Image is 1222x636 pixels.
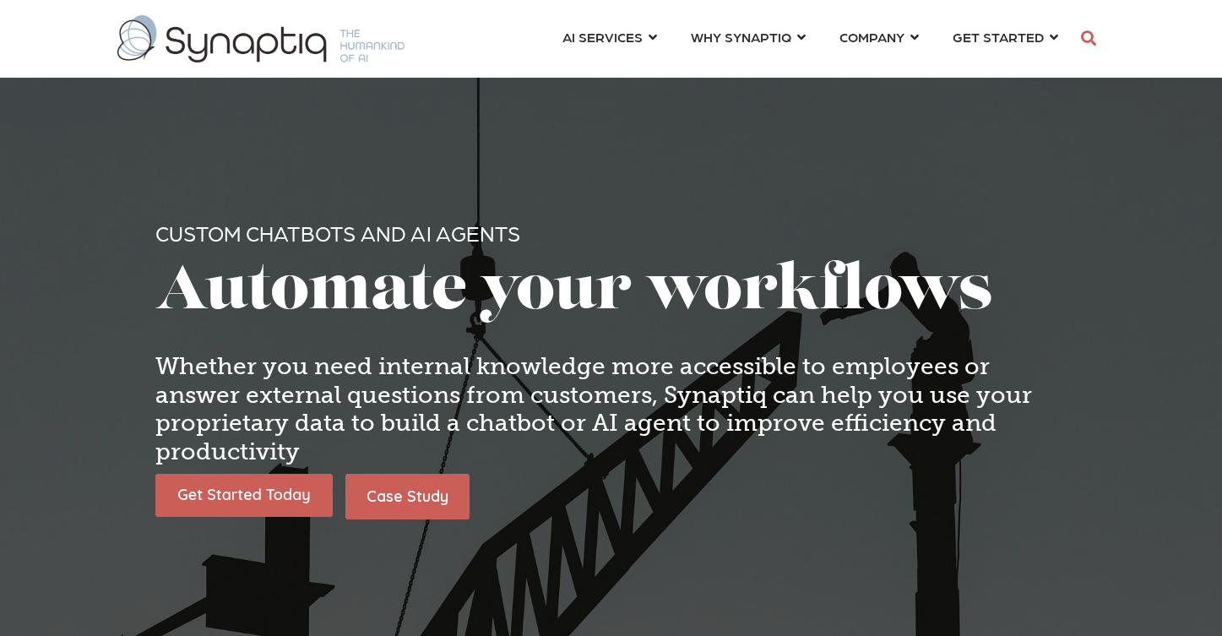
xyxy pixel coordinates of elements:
p: Custom chatbots and AI agents [155,220,1067,245]
h1: Automate your workflows [155,260,1067,327]
nav: menu [546,8,1075,69]
a: Case Study [345,474,470,519]
a: WHY SYNAPTIQ [691,21,806,52]
a: AI SERVICES [562,21,657,52]
a: GET STARTED [953,21,1058,52]
span: GET STARTED [953,25,1044,48]
img: Get Started Today [155,474,333,517]
span: COMPANY [839,25,904,48]
h4: Whether you need internal knowledge more accessible to employees or answer external questions fro... [155,352,1067,465]
a: COMPANY [839,21,919,52]
span: AI SERVICES [562,25,643,48]
span: WHY SYNAPTIQ [691,25,791,48]
img: synaptiq logo-1 [117,15,405,63]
